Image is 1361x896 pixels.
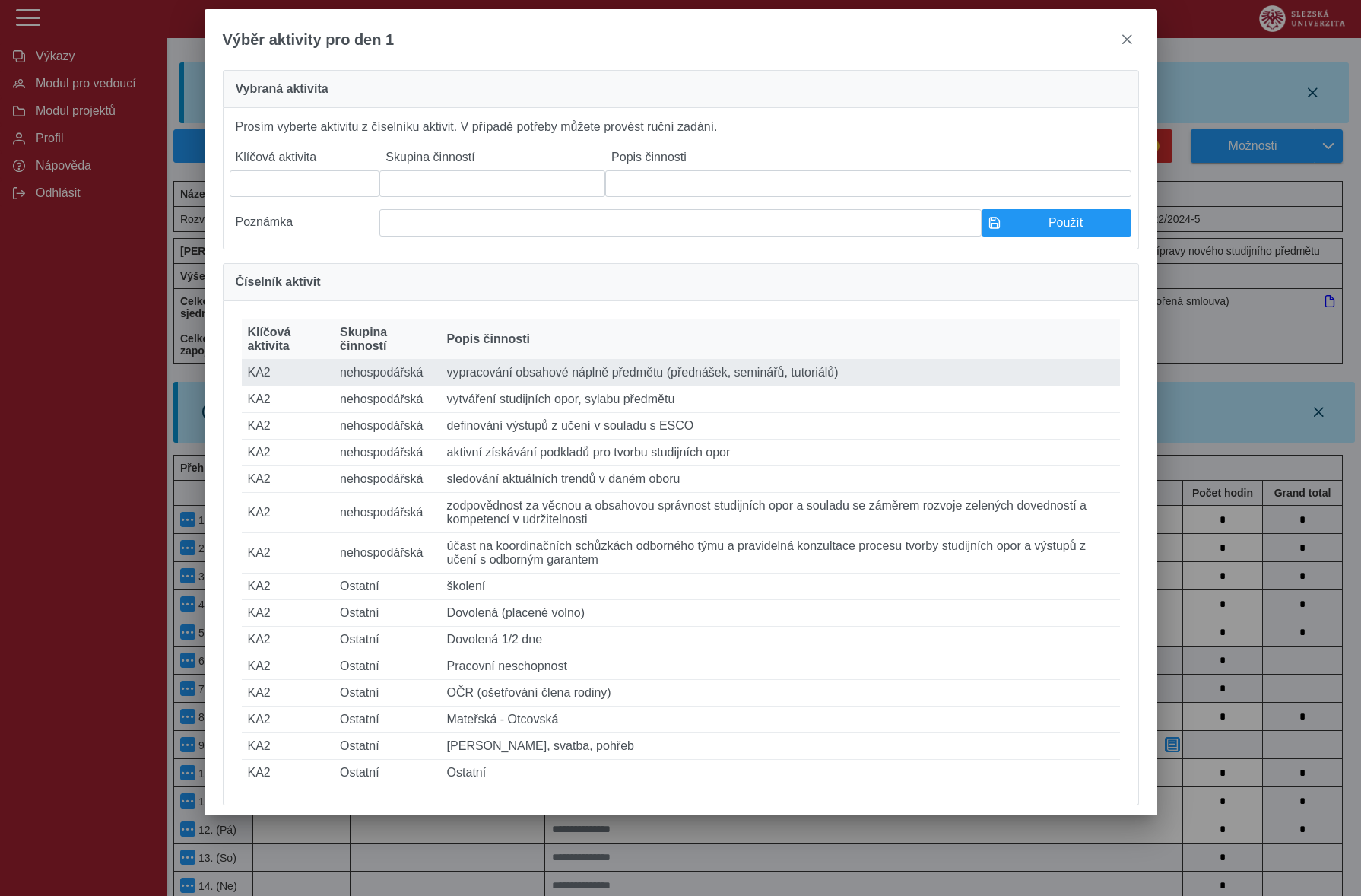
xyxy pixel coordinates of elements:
[441,440,1120,466] td: aktivní získávání podkladů pro tvorbu studijních opor
[334,653,441,680] td: Ostatní
[441,707,1120,733] td: Mateřská - Otcovská
[441,574,1120,600] td: školení
[441,533,1120,574] td: účast na koordinačních schůzkách odborného týmu a pravidelná konzultace procesu tvorby studijních...
[242,707,335,733] td: KA2
[334,707,441,733] td: Ostatní
[334,413,441,440] td: nehospodářská
[242,466,335,493] td: KA2
[441,627,1120,653] td: Dovolená 1/2 dne
[248,326,328,353] span: Klíčová aktivita
[334,733,441,760] td: Ostatní
[441,760,1120,786] td: Ostatní
[223,108,1139,249] div: Prosím vyberte aktivitu z číselníku aktivit. V případě potřeby můžete provést ruční zadání.
[334,760,441,786] td: Ostatní
[340,326,435,353] span: Skupina činností
[242,574,335,600] td: KA2
[334,360,441,386] td: nehospodářská
[334,493,441,533] td: nehospodářská
[242,653,335,680] td: KA2
[242,733,335,760] td: KA2
[334,440,441,466] td: nehospodářská
[242,533,335,574] td: KA2
[441,386,1120,413] td: vytváření studijních opor, sylabu předmětu
[441,680,1120,707] td: OČR (ošetřování člena rodiny)
[605,145,1131,170] label: Popis činnosti
[982,209,1132,237] button: Použít
[334,466,441,493] td: nehospodářská
[334,600,441,627] td: Ostatní
[334,386,441,413] td: nehospodářská
[441,493,1120,533] td: zodpovědnost za věcnou a obsahovou správnost studijních opor a souladu se záměrem rozvoje zelenýc...
[334,533,441,574] td: nehospodářská
[1115,27,1139,52] button: close
[242,386,335,413] td: KA2
[1007,216,1125,230] span: Použít
[242,680,335,707] td: KA2
[447,332,530,346] span: Popis činnosti
[236,276,321,288] span: Číselník aktivit
[242,493,335,533] td: KA2
[242,600,335,627] td: KA2
[242,760,335,786] td: KA2
[441,733,1120,760] td: [PERSON_NAME], svatba, pohřeb
[242,360,335,386] td: KA2
[230,209,380,237] label: Poznámka
[334,680,441,707] td: Ostatní
[223,31,395,49] span: Výběr aktivity pro den 1
[441,600,1120,627] td: Dovolená (placené volno)
[230,145,380,170] label: Klíčová aktivita
[242,627,335,653] td: KA2
[441,360,1120,386] td: vypracování obsahové náplně předmětu (přednášek, seminářů, tutoriálů)
[242,413,335,440] td: KA2
[334,574,441,600] td: Ostatní
[334,627,441,653] td: Ostatní
[236,83,328,95] span: Vybraná aktivita
[242,440,335,466] td: KA2
[441,466,1120,493] td: sledování aktuálních trendů v daném oboru
[441,413,1120,440] td: definování výstupů z učení v souladu s ESCO
[441,653,1120,680] td: Pracovní neschopnost
[379,145,605,170] label: Skupina činností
